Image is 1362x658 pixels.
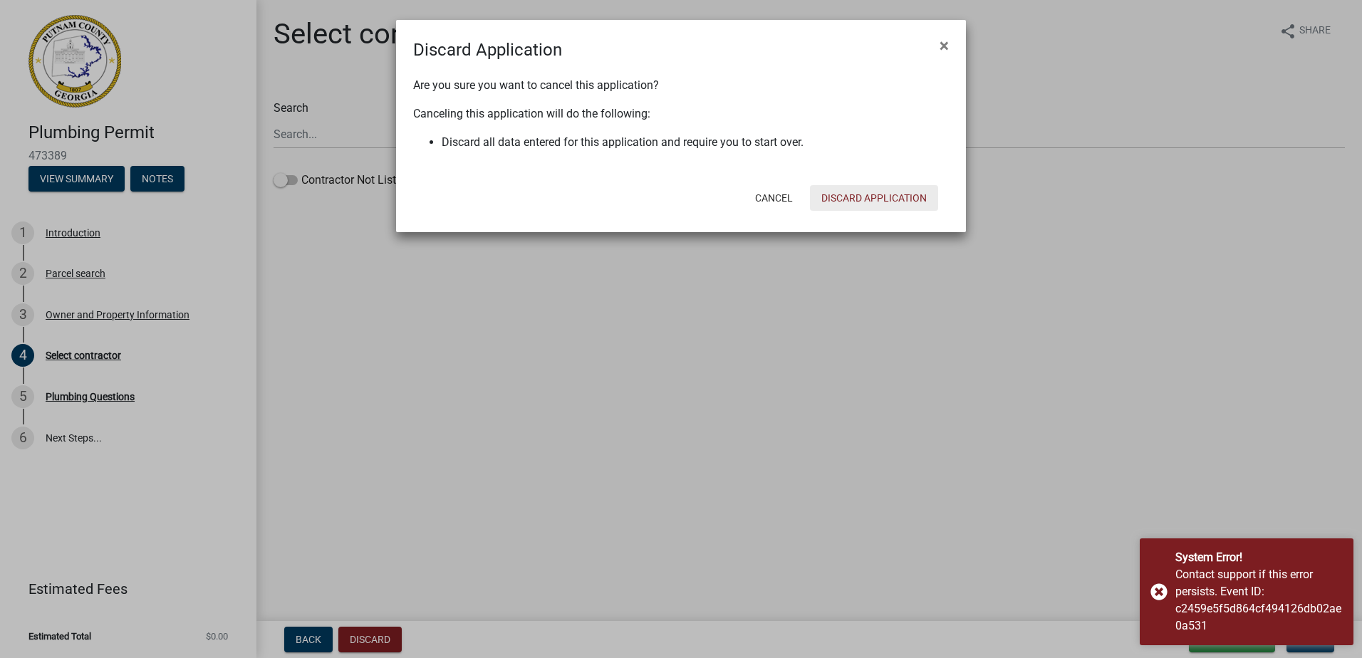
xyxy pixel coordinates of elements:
[928,26,960,66] button: Close
[1175,566,1343,634] div: Contact support if this error persists. Event ID: c2459e5f5d864cf494126db02ae0a531
[413,37,562,63] h4: Discard Application
[1175,549,1343,566] div: System Error!
[744,185,804,211] button: Cancel
[940,36,949,56] span: ×
[442,134,949,151] li: Discard all data entered for this application and require you to start over.
[810,185,938,211] button: Discard Application
[413,77,949,94] p: Are you sure you want to cancel this application?
[413,105,949,122] p: Canceling this application will do the following:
